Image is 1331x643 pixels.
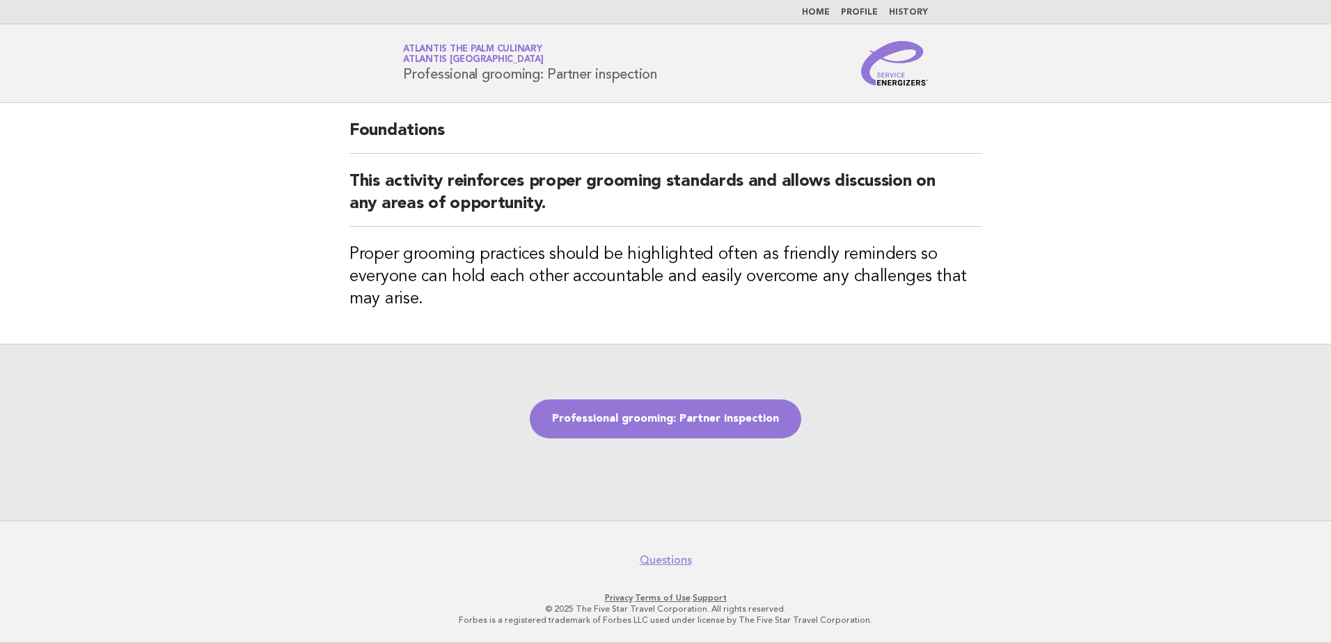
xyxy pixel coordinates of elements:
[349,170,982,227] h2: This activity reinforces proper grooming standards and allows discussion on any areas of opportun...
[861,41,928,86] img: Service Energizers
[889,8,928,17] a: History
[239,592,1092,603] p: · ·
[635,593,691,603] a: Terms of Use
[802,8,830,17] a: Home
[403,45,544,64] a: Atlantis The Palm CulinaryAtlantis [GEOGRAPHIC_DATA]
[530,399,801,438] a: Professional grooming: Partner inspection
[841,8,878,17] a: Profile
[349,244,982,310] h3: Proper grooming practices should be highlighted often as friendly reminders so everyone can hold ...
[239,614,1092,626] p: Forbes is a registered trademark of Forbes LLC used under license by The Five Star Travel Corpora...
[403,56,544,65] span: Atlantis [GEOGRAPHIC_DATA]
[239,603,1092,614] p: © 2025 The Five Star Travel Corporation. All rights reserved.
[693,593,727,603] a: Support
[605,593,633,603] a: Privacy
[349,120,982,154] h2: Foundations
[640,553,692,567] a: Questions
[403,45,657,81] h1: Professional grooming: Partner inspection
